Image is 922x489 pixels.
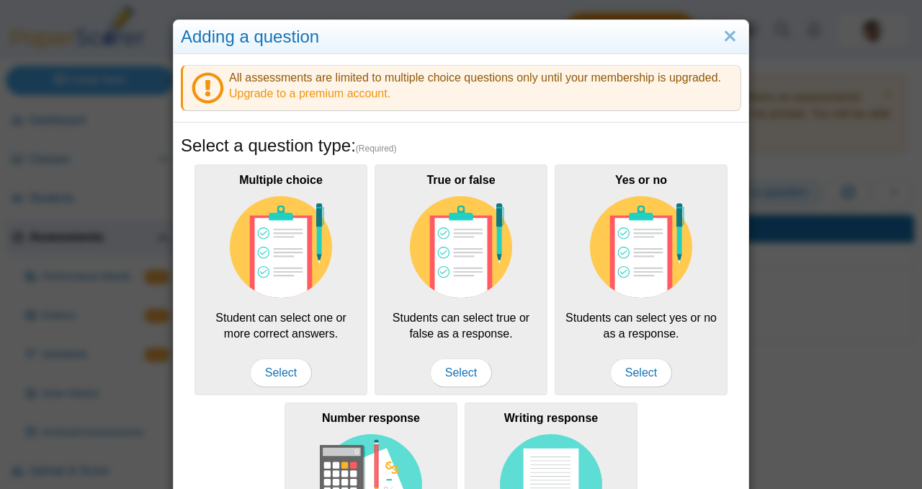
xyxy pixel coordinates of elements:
[239,174,323,186] b: Multiple choice
[426,174,495,186] b: True or false
[555,164,728,395] div: Students can select yes or no as a response.
[590,196,692,299] img: item-type-multiple-choice.svg
[375,164,547,395] div: Students can select true or false as a response.
[504,412,598,424] b: Writing response
[356,143,397,155] span: (Required)
[181,65,741,111] div: All assessments are limited to multiple choice questions only until your membership is upgraded.
[410,196,512,299] img: item-type-multiple-choice.svg
[250,358,312,387] span: Select
[174,20,748,54] div: Adding a question
[230,196,332,299] img: item-type-multiple-choice.svg
[719,25,741,49] a: Close
[181,133,741,158] h5: Select a question type:
[229,87,390,100] a: Upgrade to a premium account.
[610,358,672,387] span: Select
[322,412,420,424] b: Number response
[615,174,667,186] b: Yes or no
[430,358,492,387] span: Select
[194,164,367,395] div: Student can select one or more correct answers.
